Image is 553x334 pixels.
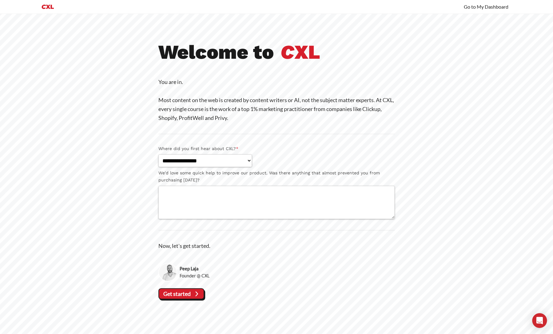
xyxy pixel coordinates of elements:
[280,40,294,64] i: C
[158,288,204,299] vaadin-button: Get started
[158,40,274,64] b: Welcome to
[180,265,209,272] strong: Peep Laja
[158,145,395,152] label: Where did you first hear about CXL?
[532,313,547,328] div: Open Intercom Messenger
[180,272,209,279] span: Founder @ CXL
[158,78,395,122] p: You are in. Most content on the web is created by content writers or AI, not the subject matter e...
[158,263,177,282] img: Peep Laja, Founder @ CXL
[280,40,320,64] b: XL
[158,241,395,250] p: Now, let's get started.
[158,169,395,184] label: We'd love some quick help to improve our product. Was there anything that almost prevented you fr...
